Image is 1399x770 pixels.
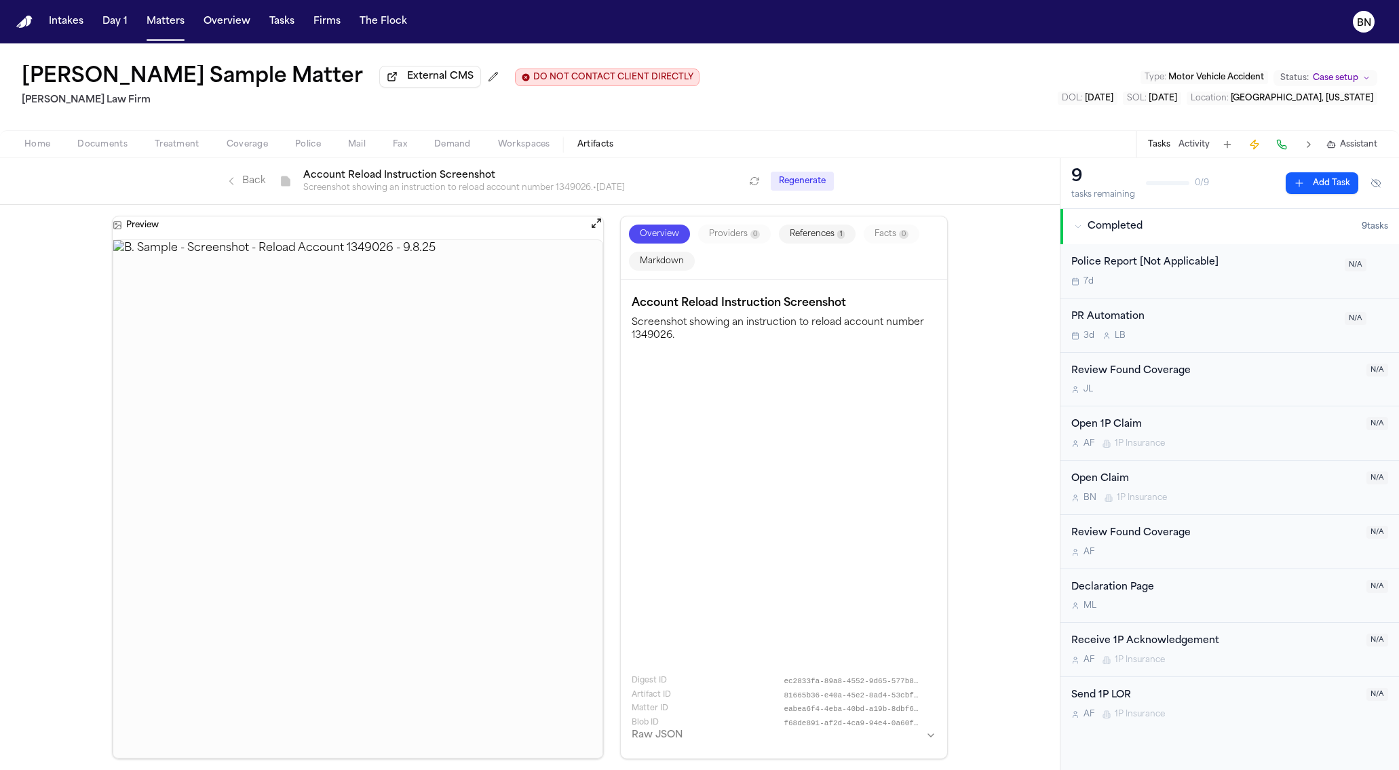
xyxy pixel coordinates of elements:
div: Receive 1P Acknowledgement [1071,634,1358,649]
div: Review Found Coverage [1071,364,1358,379]
button: Overview [198,9,256,34]
span: M L [1084,600,1096,611]
a: Tasks [264,9,300,34]
span: A F [1084,709,1094,720]
span: 1P Insurance [1117,493,1167,503]
button: Tasks [1148,139,1170,150]
button: Assistant [1326,139,1377,150]
span: ec2833fa-89a8-4552-9d65-577b86d1cf11 [784,676,923,687]
span: DO NOT CONTACT CLIENT DIRECTLY [533,72,693,83]
span: External CMS [407,70,474,83]
button: Edit DOL: 2025-07-01 [1058,92,1117,105]
button: Intakes [43,9,89,34]
button: Change status from Case setup [1273,70,1377,86]
button: Open preview [590,216,603,230]
span: Blob ID [632,718,659,729]
button: Create Immediate Task [1245,135,1264,154]
div: Open task: Send 1P LOR [1060,677,1399,731]
span: A F [1084,547,1094,558]
span: A F [1084,438,1094,449]
span: 1 [837,230,845,239]
text: BN [1357,18,1371,28]
button: Edit SOL: 2027-07-01 [1123,92,1181,105]
div: tasks remaining [1071,189,1135,200]
button: Matters [141,9,190,34]
span: [DATE] [1085,94,1113,102]
button: External CMS [379,66,481,88]
span: Mail [348,139,366,150]
span: eabea6f4-4eba-40bd-a19b-8dbf6dd3756c [784,704,923,715]
div: PR Automation [1071,309,1337,325]
button: Providers0 [698,225,771,244]
button: Firms [308,9,346,34]
span: 1P Insurance [1115,438,1165,449]
span: 0 / 9 [1195,178,1209,189]
span: 1P Insurance [1115,709,1165,720]
div: Police Report [Not Applicable] [1071,255,1337,271]
button: Add Task [1286,172,1358,194]
span: Coverage [227,139,268,150]
span: N/A [1345,258,1366,271]
span: 1P Insurance [1115,655,1165,666]
span: f68de891-af2d-4ca9-94e4-0a60fc70df53 [784,718,923,729]
span: N/A [1366,634,1388,647]
span: 3d [1084,330,1094,341]
span: Assistant [1340,139,1377,150]
div: Send 1P LOR [1071,688,1358,704]
div: Declaration Page [1071,580,1358,596]
span: [DATE] [1149,94,1177,102]
span: Case setup [1313,73,1358,83]
button: Hide completed tasks (⌘⇧H) [1364,172,1388,194]
span: N/A [1366,471,1388,484]
span: B N [1084,493,1096,503]
span: Artifact ID [632,690,671,701]
button: Activity [1178,139,1210,150]
p: Screenshot showing an instruction to reload account number 1349026. • [DATE] [303,182,625,193]
span: Home [24,139,50,150]
h1: [PERSON_NAME] Sample Matter [22,65,363,90]
a: Back to artifacts list [226,174,265,188]
span: Demand [434,139,471,150]
button: Refresh [744,173,765,189]
a: The Flock [354,9,413,34]
button: 81665b36-e40a-45e2-8ad4-53cbf07120a4 [784,690,936,701]
span: Artifacts [577,139,614,150]
button: Edit Location: Raleigh, North Carolina [1187,92,1377,105]
span: [GEOGRAPHIC_DATA], [US_STATE] [1231,94,1373,102]
button: References1 [779,225,856,244]
a: Day 1 [97,9,133,34]
div: Open Claim [1071,471,1358,487]
button: Add Task [1218,135,1237,154]
div: Open task: Declaration Page [1060,569,1399,623]
a: Home [16,16,33,28]
span: Documents [77,139,128,150]
img: B. Sample - Screenshot - Reload Account 1349026 - 9.8.25 [113,240,602,758]
span: A F [1084,655,1094,666]
div: Open task: Review Found Coverage [1060,515,1399,569]
h2: [PERSON_NAME] Law Firm [22,92,699,109]
span: 9 task s [1362,221,1388,232]
span: Digest ID [632,676,667,687]
button: ec2833fa-89a8-4552-9d65-577b86d1cf11 [784,676,936,687]
h3: Raw JSON [632,729,683,742]
span: 0 [750,230,760,239]
span: N/A [1366,580,1388,593]
div: Open task: Police Report [Not Applicable] [1060,244,1399,299]
span: Motor Vehicle Accident [1168,73,1264,81]
span: Completed [1088,220,1143,233]
span: DOL : [1062,94,1083,102]
div: Open task: Open Claim [1060,461,1399,515]
h3: Preview [126,220,159,231]
span: N/A [1366,688,1388,701]
h3: Account Reload Instruction Screenshot [632,296,936,311]
span: SOL : [1127,94,1147,102]
button: Markdown [629,252,695,271]
span: N/A [1345,312,1366,325]
span: Fax [393,139,407,150]
button: f68de891-af2d-4ca9-94e4-0a60fc70df53 [784,718,936,729]
span: Status: [1280,73,1309,83]
span: L B [1115,330,1126,341]
button: Raw JSON [632,729,936,742]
